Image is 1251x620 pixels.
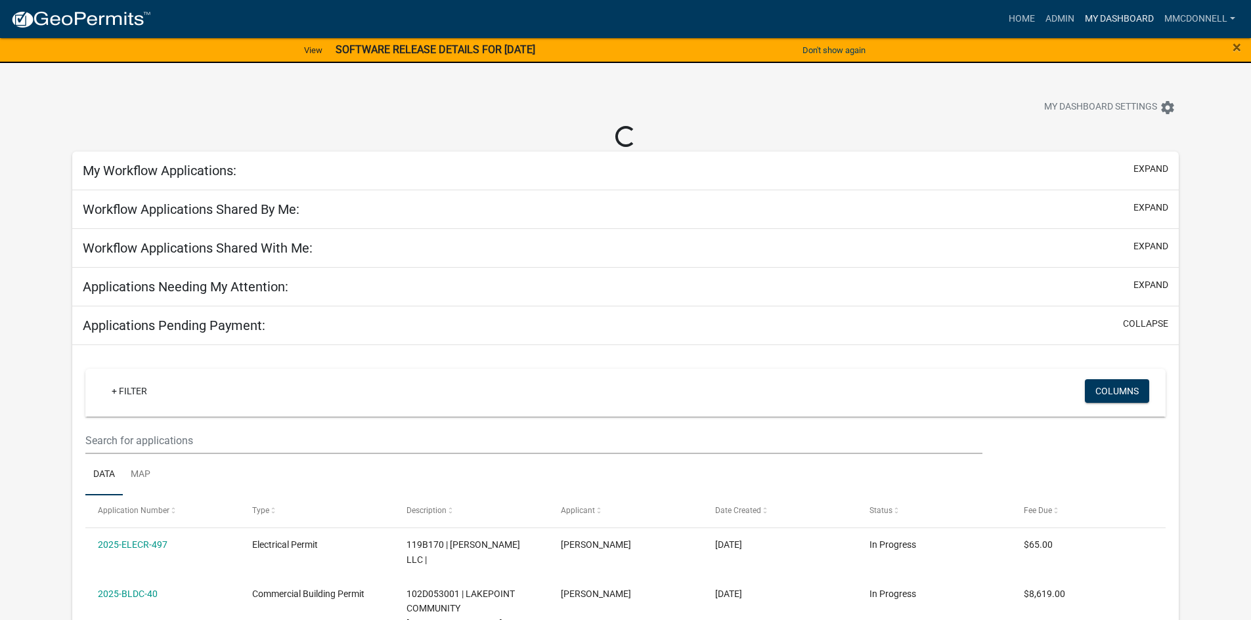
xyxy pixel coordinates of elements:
[1011,495,1165,527] datatable-header-cell: Fee Due
[83,240,313,256] h5: Workflow Applications Shared With Me:
[703,495,857,527] datatable-header-cell: Date Created
[406,539,520,565] span: 119B170 | M G BUSH LLC |
[1044,100,1157,115] span: My Dashboard Settings
[1133,162,1168,176] button: expand
[1123,317,1168,331] button: collapse
[85,495,240,527] datatable-header-cell: Application Number
[85,454,123,496] a: Data
[561,506,595,515] span: Applicant
[98,539,167,550] a: 2025-ELECR-497
[83,318,265,333] h5: Applications Pending Payment:
[715,506,761,515] span: Date Created
[83,201,299,217] h5: Workflow Applications Shared By Me:
[1233,39,1241,55] button: Close
[1133,278,1168,292] button: expand
[869,539,916,550] span: In Progress
[1034,94,1186,120] button: My Dashboard Settingssettings
[240,495,394,527] datatable-header-cell: Type
[83,163,236,178] h5: My Workflow Applications:
[869,589,916,599] span: In Progress
[1160,100,1175,115] i: settings
[1080,7,1159,31] a: My Dashboard
[548,495,703,527] datatable-header-cell: Applicant
[1040,7,1080,31] a: Admin
[98,589,158,599] a: 2025-BLDC-40
[1085,379,1149,403] button: Columns
[252,539,318,550] span: Electrical Permit
[252,589,364,599] span: Commercial Building Permit
[1024,539,1053,550] span: $65.00
[561,539,631,550] span: Michael bush
[856,495,1011,527] datatable-header-cell: Status
[336,43,535,56] strong: SOFTWARE RELEASE DETAILS FOR [DATE]
[98,506,169,515] span: Application Number
[869,506,892,515] span: Status
[123,454,158,496] a: Map
[561,589,631,599] span: Terrell
[1233,38,1241,56] span: ×
[406,506,447,515] span: Description
[101,379,158,403] a: + Filter
[1024,506,1052,515] span: Fee Due
[1159,7,1240,31] a: mmcdonnell
[85,427,982,454] input: Search for applications
[715,539,742,550] span: 09/02/2025
[394,495,548,527] datatable-header-cell: Description
[715,589,742,599] span: 09/02/2025
[1003,7,1040,31] a: Home
[83,279,288,295] h5: Applications Needing My Attention:
[1024,589,1065,599] span: $8,619.00
[1133,201,1168,215] button: expand
[252,506,269,515] span: Type
[299,39,328,61] a: View
[797,39,871,61] button: Don't show again
[1133,239,1168,253] button: expand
